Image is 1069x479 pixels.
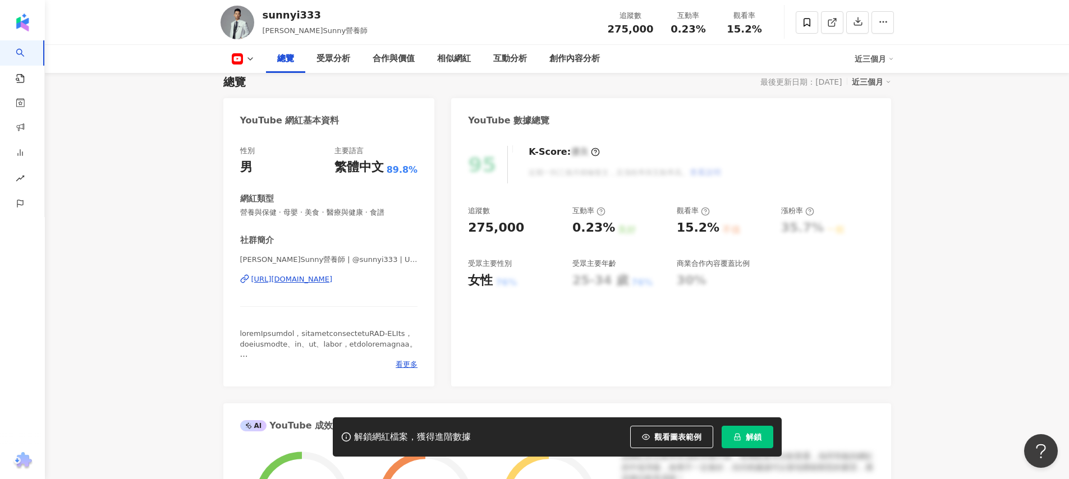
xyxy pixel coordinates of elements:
[677,259,750,269] div: 商業合作內容覆蓋比例
[373,52,415,66] div: 合作與價值
[396,360,417,370] span: 看更多
[572,259,616,269] div: 受眾主要年齡
[608,23,654,35] span: 275,000
[13,13,31,31] img: logo icon
[608,10,654,21] div: 追蹤數
[677,219,719,237] div: 15.2%
[240,234,274,246] div: 社群簡介
[240,159,253,176] div: 男
[223,74,246,90] div: 總覽
[654,432,701,441] span: 觀看圖表範例
[263,8,368,22] div: sunnyi333
[277,52,294,66] div: 總覽
[677,206,710,216] div: 觀看率
[781,206,814,216] div: 漲粉率
[722,426,773,448] button: 解鎖
[746,432,761,441] span: 解鎖
[354,431,471,443] div: 解鎖網紅檔案，獲得進階數據
[12,452,34,470] img: chrome extension
[671,24,705,35] span: 0.23%
[316,52,350,66] div: 受眾分析
[240,274,418,284] a: [URL][DOMAIN_NAME]
[549,52,600,66] div: 創作內容分析
[630,426,713,448] button: 觀看圖表範例
[16,167,25,192] span: rise
[723,10,766,21] div: 觀看率
[572,206,605,216] div: 互動率
[733,433,741,441] span: lock
[240,193,274,205] div: 網紅類型
[221,6,254,39] img: KOL Avatar
[468,114,549,127] div: YouTube 數據總覽
[240,114,339,127] div: YouTube 網紅基本資料
[240,146,255,156] div: 性別
[529,146,600,158] div: K-Score :
[240,208,418,218] span: 營養與保健 · 母嬰 · 美食 · 醫療與健康 · 食譜
[493,52,527,66] div: 互動分析
[855,50,894,68] div: 近三個月
[16,40,38,84] a: search
[468,272,493,289] div: 女性
[727,24,761,35] span: 15.2%
[572,219,615,237] div: 0.23%
[387,164,418,176] span: 89.8%
[437,52,471,66] div: 相似網紅
[334,159,384,176] div: 繁體中文
[263,26,368,35] span: [PERSON_NAME]Sunny營養師
[852,75,891,89] div: 近三個月
[468,206,490,216] div: 追蹤數
[334,146,364,156] div: 主要語言
[468,219,524,237] div: 275,000
[667,10,710,21] div: 互動率
[760,77,842,86] div: 最後更新日期：[DATE]
[468,259,512,269] div: 受眾主要性別
[251,274,333,284] div: [URL][DOMAIN_NAME]
[240,255,418,265] span: [PERSON_NAME]Sunny營養師 | @sunnyi333 | UCj5p9Z5IUDjxi6YxMqHjoog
